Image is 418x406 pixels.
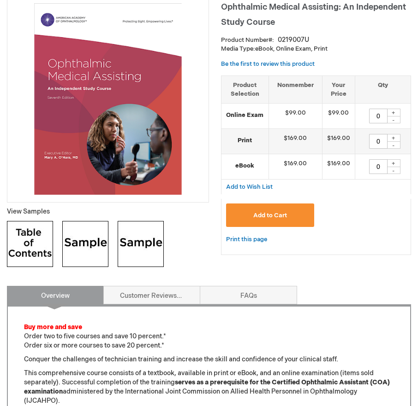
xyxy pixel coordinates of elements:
[253,212,287,219] span: Add to Cart
[387,159,400,167] div: +
[7,221,53,267] img: Click to view
[322,104,355,129] td: $99.00
[221,45,255,52] strong: Media Type:
[226,234,267,245] a: Print this page
[322,75,355,103] th: Your Price
[221,36,274,44] strong: Product Number
[221,2,406,27] span: Ophthalmic Medical Assisting: An Independent Study Course
[24,355,394,364] p: Conquer the challenges of technician training and increase the skill and confidence of your clini...
[269,129,322,154] td: $169.00
[221,45,411,53] p: eBook, Online Exam, Print
[387,134,400,142] div: +
[226,136,263,145] strong: Print
[369,159,388,174] input: Qty
[387,167,400,174] div: -
[7,286,104,304] a: Overview
[269,104,322,129] td: $99.00
[226,162,263,170] strong: eBook
[269,75,322,103] th: Nonmember
[221,60,315,68] a: Be the first to review this product
[369,109,388,123] input: Qty
[62,221,108,267] img: Click to view
[221,75,269,103] th: Product Selection
[278,35,309,45] div: 0219007U
[355,75,411,103] th: Qty
[12,3,204,195] img: Ophthalmic Medical Assisting: An Independent Study Course
[24,369,394,406] p: This comprehensive course consists of a textbook, available in print or eBook, and an online exam...
[226,183,273,191] a: Add to Wish List
[387,109,400,116] div: +
[200,286,297,304] a: FAQs
[322,129,355,154] td: $169.00
[387,116,400,123] div: -
[24,323,394,350] p: Order two to five courses and save 10 percent.* Order six or more courses to save 20 percent.*
[269,154,322,180] td: $169.00
[24,378,390,395] strong: serves as a prerequisite for the Certified Ophthalmic Assistant (COA) examination
[118,221,164,267] img: Click to view
[226,203,314,227] button: Add to Cart
[103,286,200,304] a: Customer Reviews1
[7,207,209,216] p: View Samples
[387,141,400,149] div: -
[226,111,263,120] strong: Online Exam
[369,134,388,149] input: Qty
[24,323,82,331] font: Buy more and save
[322,154,355,180] td: $169.00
